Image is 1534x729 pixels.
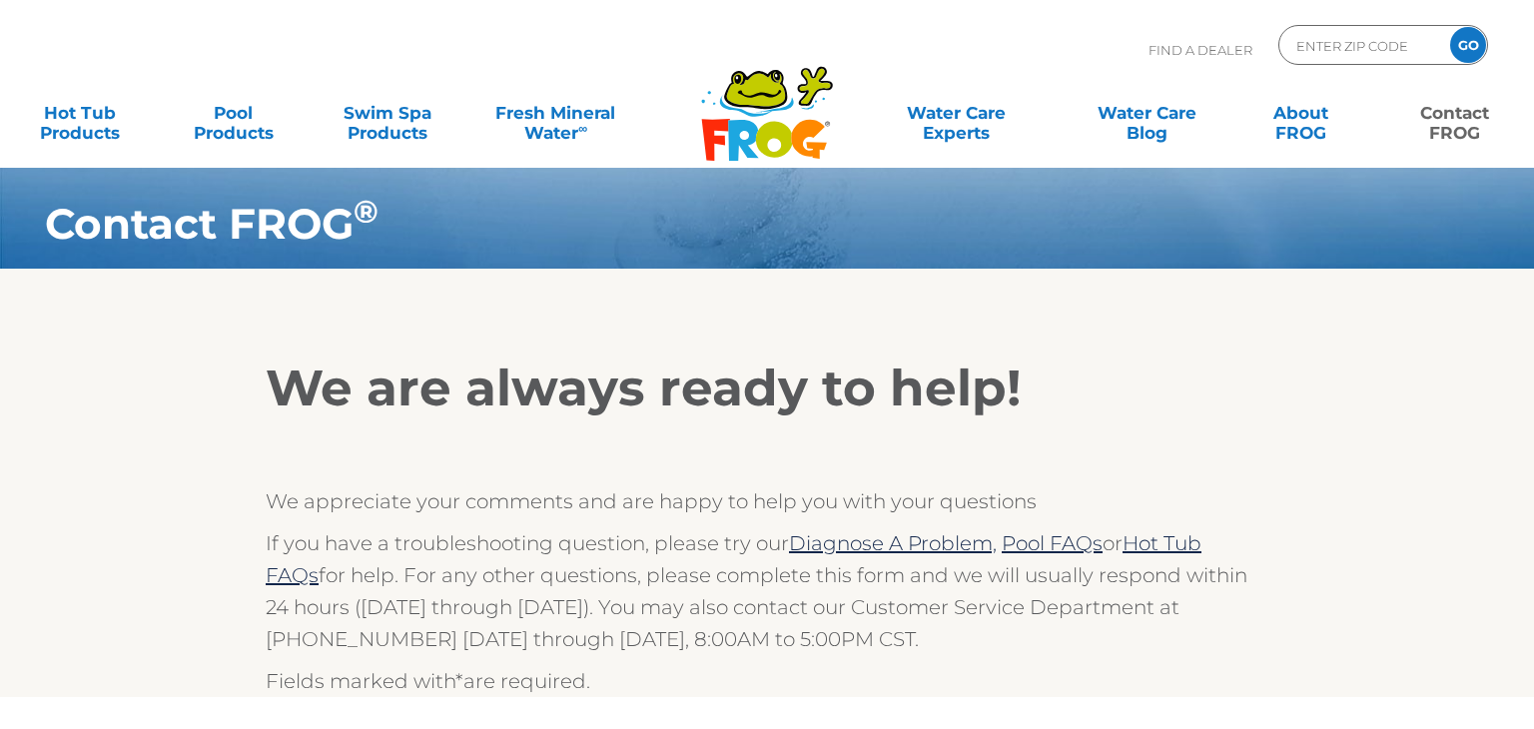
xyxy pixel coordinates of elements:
a: Swim SpaProducts [328,93,447,133]
a: Water CareExperts [859,93,1053,133]
input: GO [1450,27,1486,63]
img: Frog Products Logo [690,40,844,162]
h2: We are always ready to help! [266,359,1268,418]
p: We appreciate your comments and are happy to help you with your questions [266,485,1268,517]
p: Find A Dealer [1149,25,1252,75]
a: PoolProducts [174,93,294,133]
a: Pool FAQs [1002,531,1103,555]
sup: ∞ [578,121,587,136]
h1: Contact FROG [45,200,1368,248]
p: Fields marked with are required. [266,665,1268,697]
a: Fresh MineralWater∞ [481,93,631,133]
sup: ® [354,193,379,231]
a: AboutFROG [1240,93,1360,133]
a: Diagnose A Problem, [789,531,997,555]
p: If you have a troubleshooting question, please try our or for help. For any other questions, plea... [266,527,1268,655]
a: ContactFROG [1394,93,1514,133]
a: Hot TubProducts [20,93,140,133]
a: Water CareBlog [1088,93,1207,133]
